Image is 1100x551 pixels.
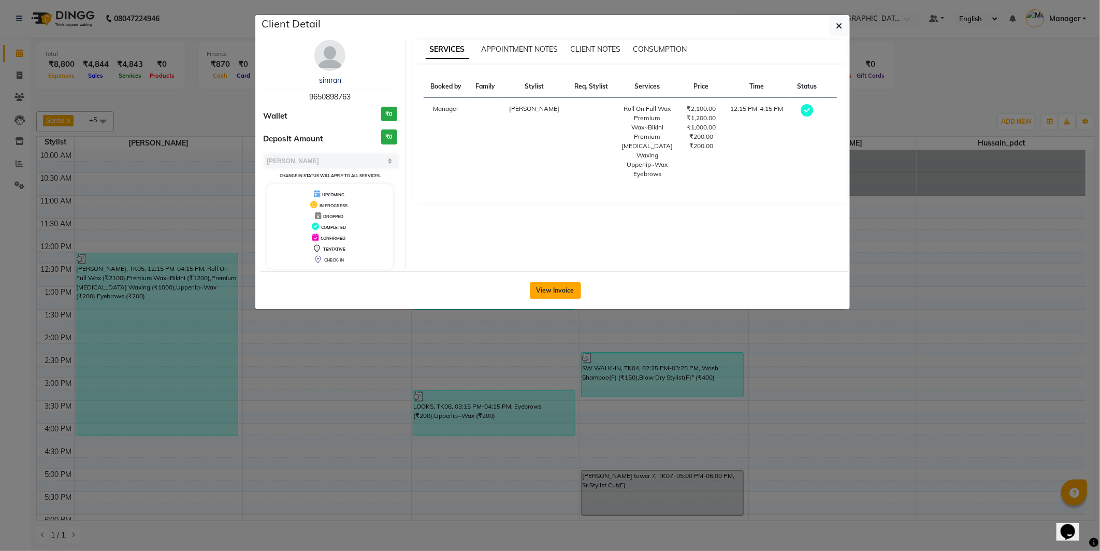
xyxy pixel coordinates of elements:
img: avatar [314,40,345,71]
span: IN PROGRESS [320,203,348,208]
div: ₹1,200.00 [686,113,716,123]
div: Eyebrows [621,169,674,179]
div: ₹200.00 [686,141,716,151]
span: CLIENT NOTES [571,45,621,54]
button: View Invoice [530,282,581,299]
div: ₹1,000.00 [686,123,716,132]
th: Status [791,76,824,98]
h5: Client Detail [262,16,321,32]
td: - [567,98,615,185]
th: Booked by [424,76,469,98]
span: TENTATIVE [323,247,345,252]
iframe: chat widget [1056,510,1090,541]
div: ₹200.00 [686,132,716,141]
td: - [469,98,502,185]
div: ₹2,100.00 [686,104,716,113]
div: Upperlip~Wax [621,160,674,169]
h3: ₹0 [381,129,397,144]
span: 9650898763 [309,92,351,102]
div: Premium [MEDICAL_DATA] Waxing [621,132,674,160]
small: Change in status will apply to all services. [280,173,381,178]
th: Family [469,76,502,98]
div: Roll On Full Wax [621,104,674,113]
span: COMPLETED [321,225,346,230]
th: Time [723,76,791,98]
th: Price [679,76,722,98]
div: Premium Wax~Bikini [621,113,674,132]
span: [PERSON_NAME] [510,105,560,112]
a: simran [319,76,341,85]
span: Deposit Amount [263,133,323,145]
span: SERVICES [426,40,469,59]
span: CONFIRMED [321,236,345,241]
td: 12:15 PM-4:15 PM [723,98,791,185]
h3: ₹0 [381,107,397,122]
th: Stylist [502,76,567,98]
span: CONSUMPTION [633,45,687,54]
span: UPCOMING [322,192,344,197]
th: Req. Stylist [567,76,615,98]
td: Manager [424,98,469,185]
span: DROPPED [323,214,343,219]
span: APPOINTMENT NOTES [482,45,558,54]
span: CHECK-IN [324,257,344,263]
th: Services [615,76,680,98]
span: Wallet [263,110,287,122]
